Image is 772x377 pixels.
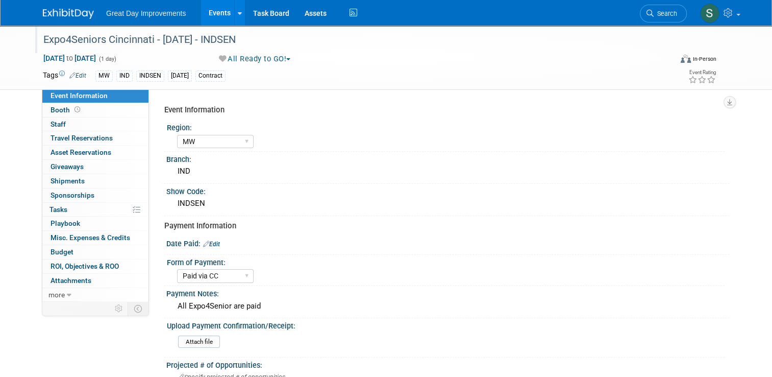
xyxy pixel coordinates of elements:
[51,276,91,285] span: Attachments
[42,131,148,145] a: Travel Reservations
[617,53,716,68] div: Event Format
[688,70,716,75] div: Event Rating
[42,188,148,202] a: Sponsorships
[95,70,113,81] div: MW
[166,358,729,370] div: Projected # of Opportunities:
[174,196,721,211] div: INDSEN
[195,70,226,81] div: Contract
[692,55,716,63] div: In-Person
[174,298,721,314] div: All Expo4Senior are paid
[166,236,729,249] div: Date Paid:
[42,203,148,217] a: Tasks
[42,231,148,245] a: Misc. Expenses & Credits
[128,302,149,315] td: Toggle Event Tabs
[166,152,729,164] div: Branch:
[40,31,659,49] div: Expo4Seniors Cincinnati - [DATE] - INDSEN
[654,10,677,17] span: Search
[43,9,94,19] img: ExhibitDay
[164,221,721,231] div: Payment Information
[166,286,729,299] div: Payment Notes:
[65,54,74,62] span: to
[164,105,721,115] div: Event Information
[42,160,148,174] a: Giveaways
[166,184,729,197] div: Show Code:
[42,174,148,188] a: Shipments
[42,245,148,259] a: Budget
[48,291,65,299] span: more
[51,91,108,100] span: Event Information
[51,134,113,142] span: Travel Reservations
[174,163,721,179] div: IND
[42,288,148,302] a: more
[42,146,148,159] a: Asset Reservations
[51,233,130,242] span: Misc. Expenses & Credits
[51,106,82,114] span: Booth
[51,191,94,199] span: Sponsorships
[42,260,148,273] a: ROI, Objectives & ROO
[51,177,85,185] span: Shipments
[203,241,220,248] a: Edit
[167,318,725,331] div: Upload Payment Confirmation/Receipt:
[51,148,111,156] span: Asset Reservations
[106,9,186,17] span: Great Day Improvements
[700,4,719,23] img: Sha'Nautica Sales
[42,117,148,131] a: Staff
[42,103,148,117] a: Booth
[49,205,67,214] span: Tasks
[42,217,148,230] a: Playbook
[640,5,687,22] a: Search
[51,162,84,171] span: Giveaways
[681,55,691,63] img: Format-Inperson.png
[43,70,86,82] td: Tags
[116,70,133,81] div: IND
[51,248,73,256] span: Budget
[51,120,66,128] span: Staff
[167,255,725,268] div: Form of Payment:
[136,70,164,81] div: INDSEN
[42,89,148,103] a: Event Information
[43,54,96,63] span: [DATE] [DATE]
[51,262,119,270] span: ROI, Objectives & ROO
[72,106,82,113] span: Booth not reserved yet
[69,72,86,79] a: Edit
[110,302,128,315] td: Personalize Event Tab Strip
[167,120,725,133] div: Region:
[98,56,116,62] span: (1 day)
[51,219,80,227] span: Playbook
[42,274,148,288] a: Attachments
[168,70,192,81] div: [DATE]
[215,54,295,64] button: All Ready to GO!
